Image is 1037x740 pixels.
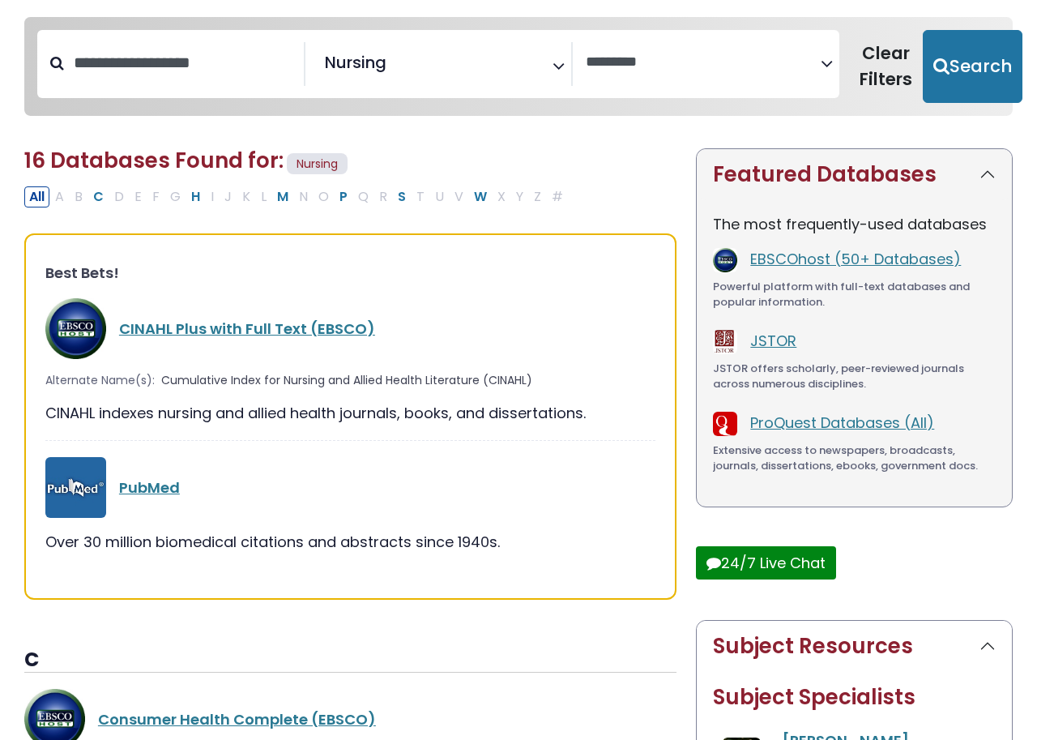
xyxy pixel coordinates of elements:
[750,249,961,269] a: EBSCOhost (50+ Databases)
[713,361,996,392] div: JSTOR offers scholarly, peer-reviewed journals across numerous disciplines.
[45,372,155,389] span: Alternate Name(s):
[318,50,386,75] li: Nursing
[161,372,532,389] span: Cumulative Index for Nursing and Allied Health Literature (CINAHL)
[88,186,109,207] button: Filter Results C
[45,264,655,282] h3: Best Bets!
[64,49,304,76] input: Search database by title or keyword
[119,477,180,498] a: PubMed
[586,54,821,71] textarea: Search
[713,685,996,710] h2: Subject Specialists
[45,402,655,424] div: CINAHL indexes nursing and allied health journals, books, and dissertations.
[713,279,996,310] div: Powerful platform with full-text databases and popular information.
[24,146,284,175] span: 16 Databases Found for:
[390,59,401,76] textarea: Search
[98,709,376,729] a: Consumer Health Complete (EBSCO)
[24,186,570,206] div: Alpha-list to filter by first letter of database name
[325,50,386,75] span: Nursing
[750,331,796,351] a: JSTOR
[697,621,1012,672] button: Subject Resources
[119,319,375,339] a: CINAHL Plus with Full Text (EBSCO)
[923,30,1022,103] button: Submit for Search Results
[24,648,676,673] h3: C
[287,153,348,175] span: Nursing
[713,443,996,474] div: Extensive access to newspapers, broadcasts, journals, dissertations, ebooks, government docs.
[335,186,352,207] button: Filter Results P
[696,546,836,580] button: 24/7 Live Chat
[849,30,923,103] button: Clear Filters
[713,213,996,235] p: The most frequently-used databases
[186,186,205,207] button: Filter Results H
[272,186,293,207] button: Filter Results M
[24,186,49,207] button: All
[469,186,492,207] button: Filter Results W
[750,413,934,433] a: ProQuest Databases (All)
[697,149,1012,200] button: Featured Databases
[45,531,655,553] div: Over 30 million biomedical citations and abstracts since 1940s.
[393,186,411,207] button: Filter Results S
[24,17,1013,116] nav: Search filters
